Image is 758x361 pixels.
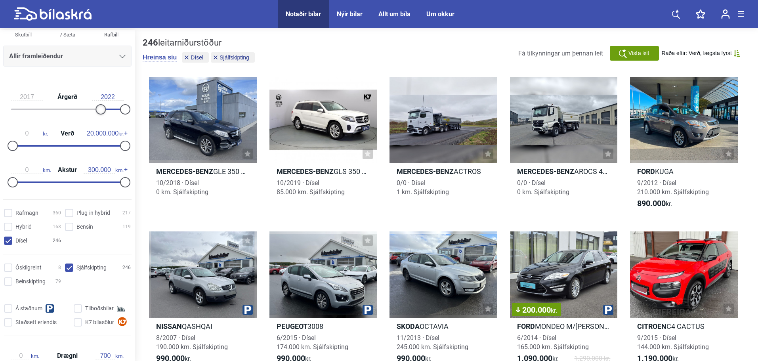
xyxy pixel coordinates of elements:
b: Skoda [397,322,420,330]
span: Árgerð [55,94,79,100]
span: km. [95,352,124,359]
a: Nýir bílar [337,10,363,18]
span: Bensín [76,223,93,231]
span: Rafmagn [15,209,38,217]
div: Skutbíll [4,30,42,39]
span: kr. [637,199,672,208]
h2: GLS 350 D 4MATIC [269,167,377,176]
b: Mercedes-Benz [156,167,213,176]
h2: 3008 [269,322,377,331]
span: Akstur [56,167,79,173]
b: Mercedes-Benz [277,167,334,176]
img: parking.png [603,305,613,315]
div: 7 Sæta [48,30,86,39]
span: Drægni [55,353,80,359]
span: Sjálfskipting [76,264,107,272]
img: parking.png [242,305,253,315]
span: Tilboðsbílar [85,304,114,313]
h2: AROCS 4051 [510,167,618,176]
span: K7 bílasölur [85,318,114,327]
span: Fá tilkynningar um þennan leit [518,50,603,57]
h2: QASHQAI [149,322,257,331]
h2: ACTROS [390,167,497,176]
span: Verð [59,130,76,137]
b: Ford [637,167,655,176]
a: Um okkur [426,10,454,18]
span: 246 [53,237,61,245]
span: 0/0 · Dísel 1 km. Sjálfskipting [397,179,449,196]
a: Notaðir bílar [286,10,321,18]
a: Mercedes-BenzGLS 350 D 4MATIC10/2019 · Dísel85.000 km. Sjálfskipting [269,77,377,216]
h2: KUGA [630,167,738,176]
span: Plug-in hybrid [76,209,110,217]
a: Mercedes-BenzACTROS0/0 · Dísel1 km. Sjálfskipting [390,77,497,216]
span: Á staðnum [15,304,42,313]
h2: GLE 350 D 4MATIC [149,167,257,176]
span: 9/2012 · Dísel 210.000 km. Sjálfskipting [637,179,709,196]
span: 11/2013 · Dísel 245.000 km. Sjálfskipting [397,334,468,351]
span: km. [84,166,124,174]
b: Citroen [637,322,666,330]
span: Beinskipting [15,277,46,286]
span: 79 [55,277,61,286]
a: Mercedes-BenzAROCS 40510/0 · Dísel0 km. Sjálfskipting [510,77,618,216]
div: leitarniðurstöður [143,38,257,48]
h2: C4 CACTUS [630,322,738,331]
span: 217 [122,209,131,217]
button: Sjálfskipting [211,52,255,63]
span: 9/2015 · Dísel 144.000 km. Sjálfskipting [637,334,709,351]
span: Allir framleiðendur [9,51,63,62]
span: Dísel [191,55,203,60]
span: km. [11,166,51,174]
span: 119 [122,223,131,231]
span: 10/2019 · Dísel 85.000 km. Sjálfskipting [277,179,345,196]
span: Hybrid [15,223,32,231]
button: Hreinsa síu [143,53,177,61]
a: Allt um bíla [378,10,411,18]
a: Mercedes-BenzGLE 350 D 4MATIC10/2018 · Dísel0 km. Sjálfskipting [149,77,257,216]
span: 6/2014 · Dísel 165.000 km. Sjálfskipting [517,334,589,351]
span: kr. [551,307,557,314]
button: Raða eftir: Verð, lægsta fyrst [662,50,740,57]
span: 6/2015 · Dísel 174.000 km. Sjálfskipting [277,334,348,351]
span: Sjálfskipting [220,55,249,60]
span: 163 [53,223,61,231]
h2: MONDEO M/[PERSON_NAME] [510,322,618,331]
span: 8 [58,264,61,272]
a: FordKUGA9/2012 · Dísel210.000 km. Sjálfskipting890.000kr. [630,77,738,216]
b: 246 [143,38,158,48]
span: 360 [53,209,61,217]
span: Óskilgreint [15,264,42,272]
b: 890.000 [637,199,666,208]
img: user-login.svg [721,9,730,19]
span: 0/0 · Dísel 0 km. Sjálfskipting [517,179,569,196]
span: km. [11,352,39,359]
b: Mercedes-Benz [397,167,454,176]
span: Raða eftir: Verð, lægsta fyrst [662,50,732,57]
b: Mercedes-Benz [517,167,574,176]
span: 8/2007 · Dísel 190.000 km. Sjálfskipting [156,334,228,351]
span: Dísel [15,237,27,245]
span: 10/2018 · Dísel 0 km. Sjálfskipting [156,179,208,196]
span: kr. [87,130,124,137]
b: Peugeot [277,322,307,330]
span: 246 [122,264,131,272]
b: Nissan [156,322,182,330]
b: Ford [517,322,535,330]
span: Vista leit [628,49,649,57]
div: Rafbíll [92,30,130,39]
h2: OCTAVIA [390,322,497,331]
button: Dísel [182,52,209,63]
img: parking.png [363,305,373,315]
span: 200.000 [516,306,557,314]
span: Staðsett erlendis [15,318,57,327]
span: kr. [11,130,48,137]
